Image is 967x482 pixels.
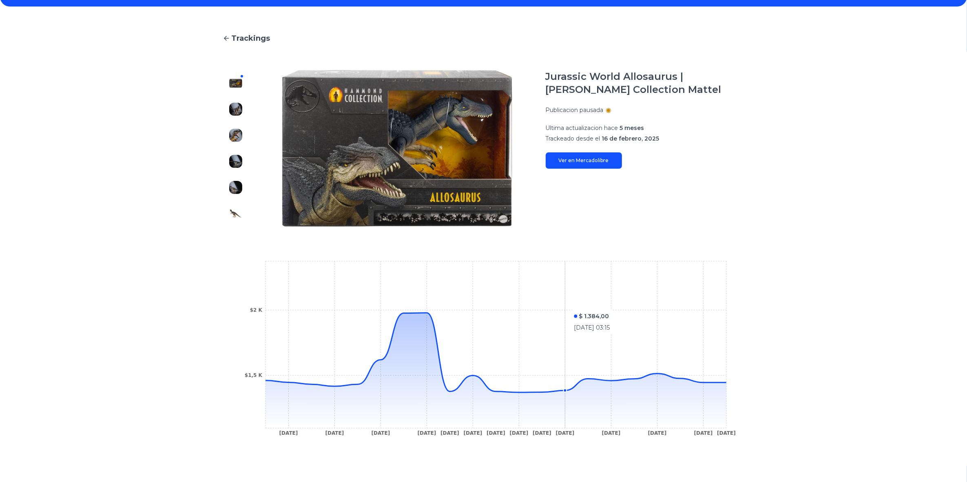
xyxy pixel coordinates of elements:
span: Trackeado desde el [546,135,600,142]
img: Jurassic World Allosaurus | Hammond Collection Mattel [229,77,242,90]
tspan: [DATE] [694,431,713,436]
span: 5 meses [620,124,644,132]
tspan: [DATE] [717,431,736,436]
tspan: [DATE] [279,431,298,436]
tspan: [DATE] [325,431,344,436]
tspan: [DATE] [533,431,551,436]
tspan: [DATE] [371,431,390,436]
tspan: [DATE] [648,431,666,436]
tspan: $1,5 K [244,373,262,379]
tspan: [DATE] [417,431,436,436]
p: Publicacion pausada [546,106,604,114]
tspan: [DATE] [440,431,459,436]
tspan: [DATE] [487,431,505,436]
tspan: [DATE] [555,431,574,436]
img: Jurassic World Allosaurus | Hammond Collection Mattel [229,181,242,194]
span: Trackings [232,33,270,44]
a: Ver en Mercadolibre [546,152,622,169]
tspan: [DATE] [509,431,528,436]
tspan: $2 K [250,307,262,313]
img: Jurassic World Allosaurus | Hammond Collection Mattel [229,129,242,142]
img: Jurassic World Allosaurus | Hammond Collection Mattel [229,207,242,220]
a: Trackings [223,33,745,44]
img: Jurassic World Allosaurus | Hammond Collection Mattel [229,155,242,168]
img: Jurassic World Allosaurus | Hammond Collection Mattel [265,70,529,227]
tspan: [DATE] [463,431,482,436]
img: Jurassic World Allosaurus | Hammond Collection Mattel [229,103,242,116]
tspan: [DATE] [602,431,620,436]
h1: Jurassic World Allosaurus | [PERSON_NAME] Collection Mattel [546,70,745,96]
span: 16 de febrero, 2025 [602,135,659,142]
span: Ultima actualizacion hace [546,124,618,132]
